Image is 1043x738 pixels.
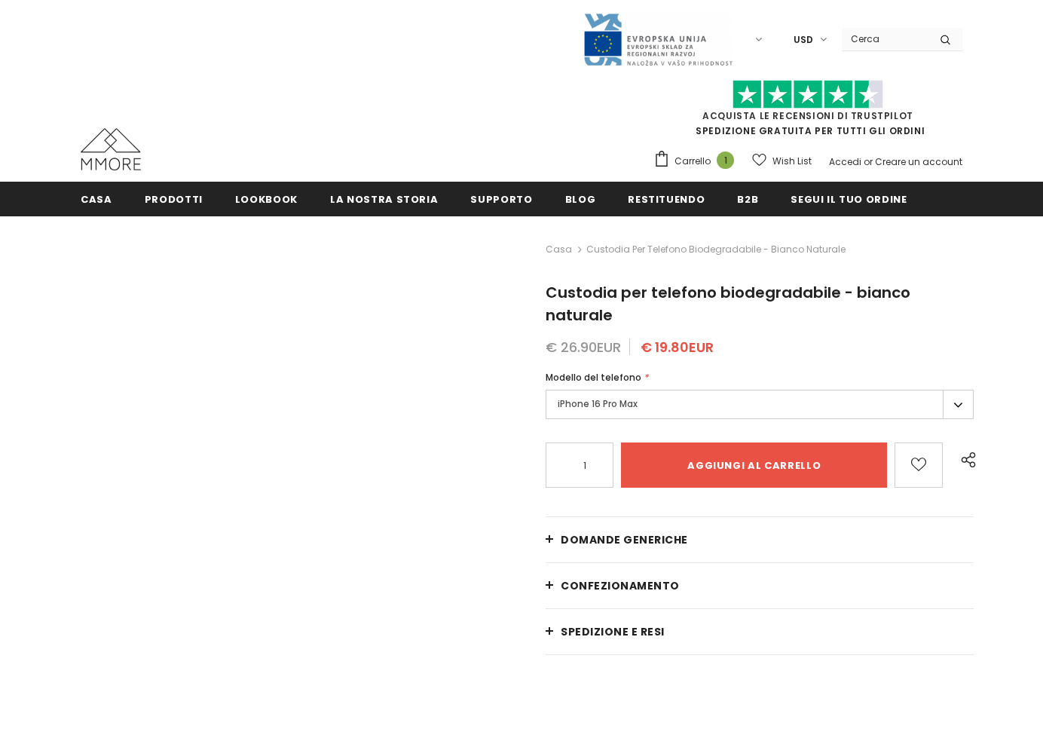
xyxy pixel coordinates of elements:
span: B2B [737,192,758,207]
a: Segui il tuo ordine [791,182,907,216]
a: Casa [546,240,572,259]
a: Creare un account [875,155,962,168]
a: Carrello 1 [653,150,742,173]
label: iPhone 16 Pro Max [546,390,974,419]
span: Casa [81,192,112,207]
span: Modello del telefono [546,371,641,384]
img: Fidati di Pilot Stars [733,80,883,109]
input: Search Site [842,28,928,50]
span: Blog [565,192,596,207]
a: Wish List [752,148,812,174]
a: Domande generiche [546,517,974,562]
a: CONFEZIONAMENTO [546,563,974,608]
span: La nostra storia [330,192,438,207]
a: Lookbook [235,182,298,216]
a: Casa [81,182,112,216]
input: Aggiungi al carrello [621,442,887,488]
span: Domande generiche [561,532,688,547]
span: Custodia per telefono biodegradabile - bianco naturale [586,240,846,259]
span: or [864,155,873,168]
span: SPEDIZIONE GRATUITA PER TUTTI GLI ORDINI [653,87,962,137]
a: supporto [470,182,532,216]
span: CONFEZIONAMENTO [561,578,680,593]
span: Segui il tuo ordine [791,192,907,207]
span: Lookbook [235,192,298,207]
a: Acquista le recensioni di TrustPilot [702,109,913,122]
span: 1 [717,152,734,169]
a: La nostra storia [330,182,438,216]
img: Casi MMORE [81,128,141,170]
span: USD [794,32,813,47]
a: Prodotti [145,182,203,216]
a: Restituendo [628,182,705,216]
span: Spedizione e resi [561,624,665,639]
span: supporto [470,192,532,207]
a: B2B [737,182,758,216]
a: Accedi [829,155,861,168]
a: Spedizione e resi [546,609,974,654]
span: Restituendo [628,192,705,207]
span: € 26.90EUR [546,338,621,357]
span: Prodotti [145,192,203,207]
img: Javni Razpis [583,12,733,67]
span: Wish List [772,154,812,169]
a: Blog [565,182,596,216]
span: Carrello [674,154,711,169]
span: Custodia per telefono biodegradabile - bianco naturale [546,282,910,326]
a: Javni Razpis [583,32,733,45]
span: € 19.80EUR [641,338,714,357]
